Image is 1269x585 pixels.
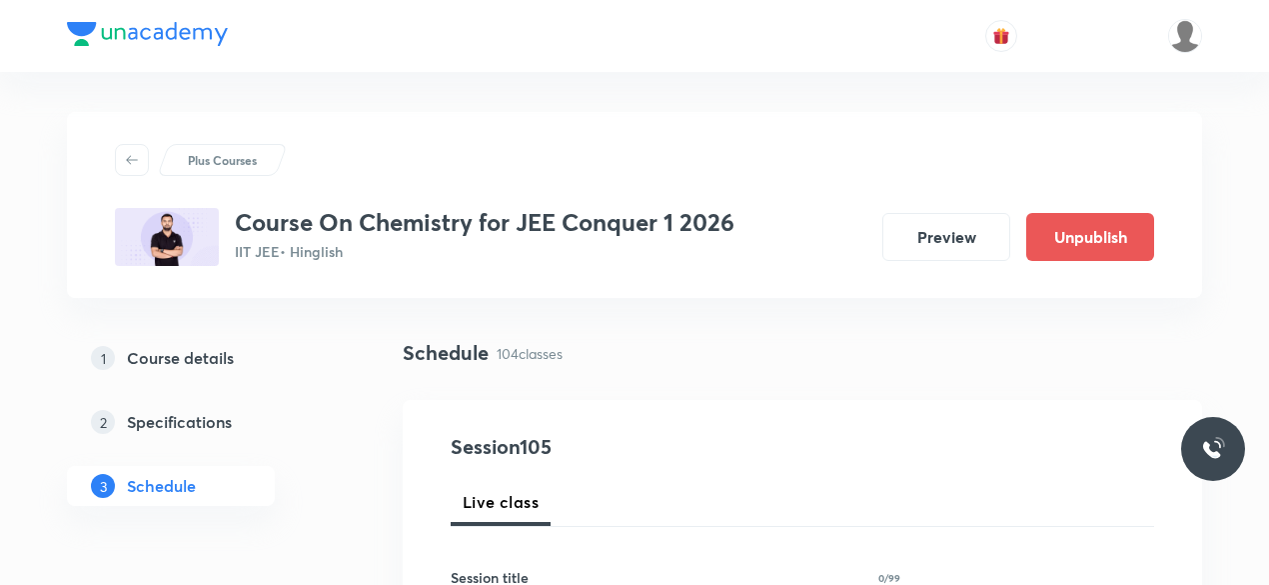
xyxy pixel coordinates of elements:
img: ttu [1201,437,1225,461]
h3: Course On Chemistry for JEE Conquer 1 2026 [235,208,734,237]
h5: Schedule [127,474,196,498]
p: 0/99 [878,573,900,583]
img: avatar [992,27,1010,45]
p: 2 [91,410,115,434]
a: 1Course details [67,338,339,378]
img: Arpita [1168,19,1202,53]
a: Company Logo [67,22,228,51]
button: avatar [985,20,1017,52]
p: 1 [91,346,115,370]
img: 39A46265-594B-48FF-A696-9F92FC93B826_plus.png [115,208,219,266]
p: 3 [91,474,115,498]
img: Company Logo [67,22,228,46]
button: Preview [882,213,1010,261]
h4: Schedule [403,338,489,368]
p: Plus Courses [188,151,257,169]
a: 2Specifications [67,402,339,442]
p: 104 classes [497,343,563,364]
button: Unpublish [1026,213,1154,261]
h5: Course details [127,346,234,370]
span: Live class [463,490,539,514]
p: IIT JEE • Hinglish [235,241,734,262]
h5: Specifications [127,410,232,434]
h4: Session 105 [451,432,815,462]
